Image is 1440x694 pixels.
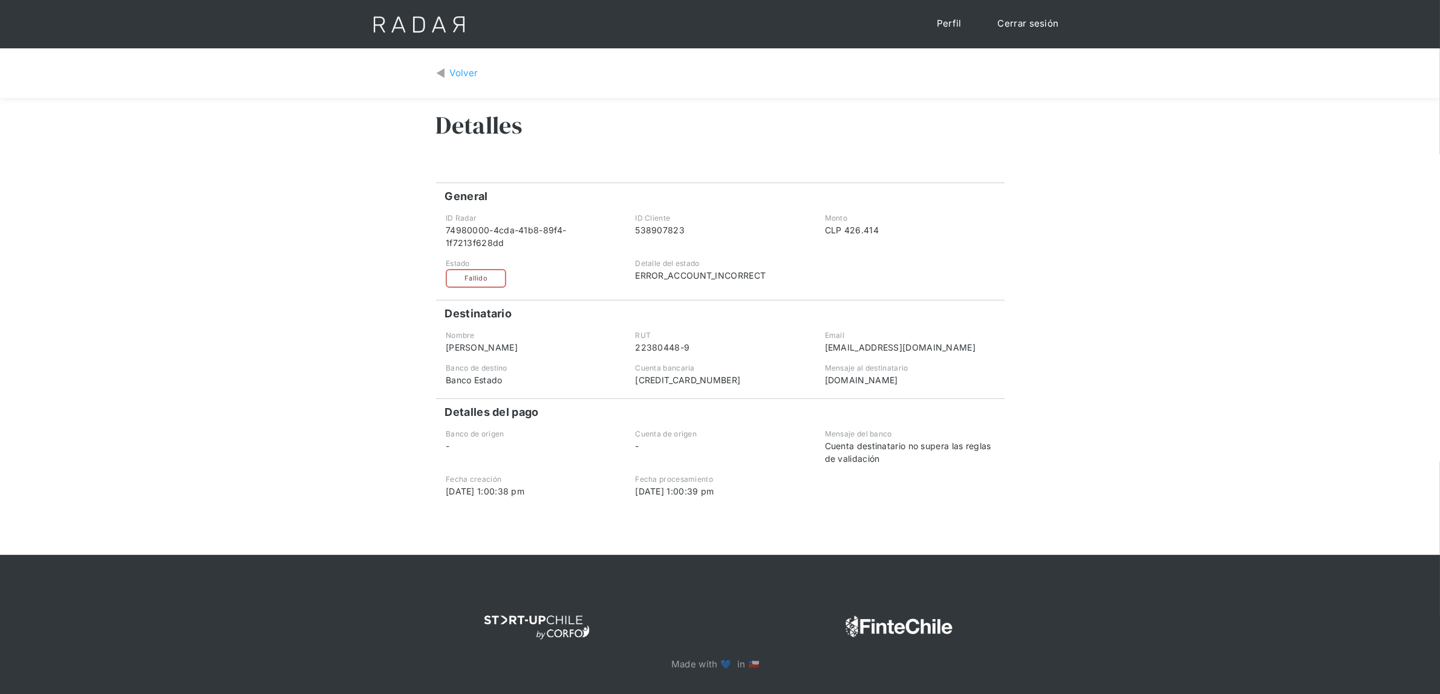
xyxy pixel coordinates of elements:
div: [PERSON_NAME] [446,341,615,354]
div: [DATE] 1:00:39 pm [635,485,804,498]
div: Volver [450,66,478,80]
div: Banco de origen [446,429,615,439]
a: Cerrar sesión [986,12,1071,36]
div: Fallido [446,269,506,288]
div: RUT [635,330,804,341]
div: Mensaje del banco [825,429,994,439]
h4: Destinatario [445,306,512,321]
div: [DATE] 1:00:38 pm [446,485,615,498]
div: Cuenta destinatario no supera las reglas de validación [825,439,994,465]
div: Monto [825,213,994,224]
div: Cuenta de origen [635,429,804,439]
div: Mensaje al destinatario [825,363,994,374]
div: Estado [446,258,615,269]
div: 22380448-9 [635,341,804,354]
div: 74980000-4cda-41b8-89f4-1f7213f628dd [446,224,615,249]
div: [EMAIL_ADDRESS][DOMAIN_NAME] [825,341,994,354]
h3: Detalles [436,110,522,140]
div: 538907823 [635,224,804,236]
div: [DOMAIN_NAME] [825,374,994,386]
div: Detalle del estado [635,258,804,269]
div: CLP 426.414 [825,224,994,236]
div: Email [825,330,994,341]
div: ERROR_ACCOUNT_INCORRECT [635,269,804,282]
div: [CREDIT_CARD_NUMBER] [635,374,804,386]
div: Fecha procesamiento [635,474,804,485]
div: Banco de destino [446,363,615,374]
div: Nombre [446,330,615,341]
a: Perfil [925,12,974,36]
h4: General [445,189,488,204]
div: ID Cliente [635,213,804,224]
a: Volver [436,66,478,80]
p: Made with 💙 in 🇨🇱 [671,658,769,672]
div: - [635,439,804,452]
h4: Detalles del pago [445,405,539,420]
div: Cuenta bancaria [635,363,804,374]
div: Banco Estado [446,374,615,386]
div: - [446,439,615,452]
div: Fecha creación [446,474,615,485]
div: ID Radar [446,213,615,224]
